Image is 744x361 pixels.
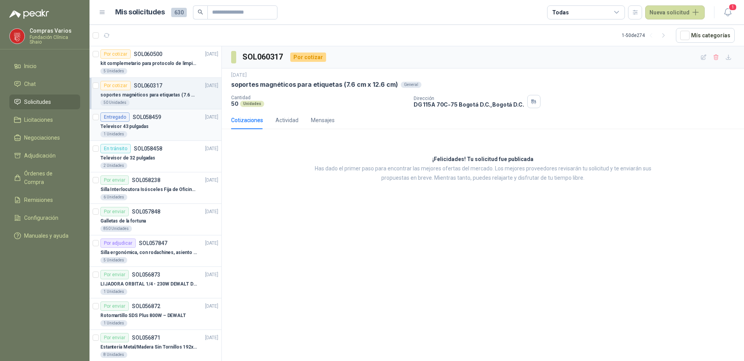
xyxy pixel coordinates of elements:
p: DG 115A 70C-75 Bogotá D.C. , Bogotá D.C. [414,101,524,108]
p: kit complemetario para protocolo de limpieza [100,60,197,67]
span: Manuales y ayuda [24,231,68,240]
h3: ¡Felicidades! Tu solicitud fue publicada [432,155,533,164]
a: Configuración [9,210,80,225]
p: [DATE] [205,334,218,342]
button: Mís categorías [676,28,735,43]
div: General [401,82,421,88]
div: 5 Unidades [100,257,127,263]
div: 50 Unidades [100,100,130,106]
p: [DATE] [205,82,218,89]
a: Por enviarSOL056872[DATE] Rotomartillo SDS Plus 800W – DEWALT1 Unidades [89,298,221,330]
a: Chat [9,77,80,91]
a: Inicio [9,59,80,74]
span: Solicitudes [24,98,51,106]
p: Cantidad [231,95,407,100]
span: Órdenes de Compra [24,169,73,186]
a: Manuales y ayuda [9,228,80,243]
p: 50 [231,100,239,107]
a: Solicitudes [9,95,80,109]
p: SOL057848 [132,209,160,214]
a: Por adjudicarSOL057847[DATE] Silla ergonómica, con rodachines, asiento ajustable en altura, espal... [89,235,221,267]
span: Inicio [24,62,37,70]
p: SOL060317 [134,83,162,88]
img: Company Logo [10,29,25,44]
p: SOL056871 [132,335,160,340]
div: Por enviar [100,301,129,311]
div: Todas [552,8,569,17]
div: 8 Unidades [100,352,127,358]
div: Por adjudicar [100,238,136,248]
div: 1 Unidades [100,320,127,326]
p: Rotomartillo SDS Plus 800W – DEWALT [100,312,186,319]
a: Por cotizarSOL060500[DATE] kit complemetario para protocolo de limpieza5 Unidades [89,46,221,78]
div: Entregado [100,112,130,122]
div: Por enviar [100,270,129,279]
div: Por cotizar [100,49,131,59]
a: Adjudicación [9,148,80,163]
div: 1 Unidades [100,289,127,295]
a: Negociaciones [9,130,80,145]
p: soportes magnéticos para etiquetas (7.6 cm x 12.6 cm) [100,91,197,99]
div: Mensajes [311,116,335,124]
p: Televisor de 32 pulgadas [100,154,155,162]
div: Por cotizar [100,81,131,90]
a: Por cotizarSOL060317[DATE] soportes magnéticos para etiquetas (7.6 cm x 12.6 cm)50 Unidades [89,78,221,109]
p: [DATE] [231,72,247,79]
span: 1 [728,4,737,11]
div: Por enviar [100,207,129,216]
span: Chat [24,80,36,88]
span: Licitaciones [24,116,53,124]
div: 850 Unidades [100,226,132,232]
p: Televisor 43 pulgadas [100,123,148,130]
span: Adjudicación [24,151,56,160]
a: En tránsitoSOL058458[DATE] Televisor de 32 pulgadas2 Unidades [89,141,221,172]
div: En tránsito [100,144,131,153]
p: SOL060500 [134,51,162,57]
div: Por enviar [100,175,129,185]
span: Negociaciones [24,133,60,142]
p: SOL058459 [133,114,161,120]
div: Por cotizar [290,53,326,62]
p: Silla Interlocutora Isósceles Fija de Oficina Tela Negra Just Home Collection [100,186,197,193]
a: Licitaciones [9,112,80,127]
p: SOL056872 [132,303,160,309]
span: 630 [171,8,187,17]
p: SOL058238 [132,177,160,183]
div: Por enviar [100,333,129,342]
p: Compras Varios [30,28,80,33]
p: [DATE] [205,208,218,216]
p: Estantería Metal/Madera Sin Tornillos 192x100x50 cm 5 Niveles Gris [100,343,197,351]
h1: Mis solicitudes [115,7,165,18]
div: Unidades [240,101,264,107]
p: [DATE] [205,145,218,152]
p: [DATE] [205,271,218,279]
span: search [198,9,203,15]
a: Por enviarSOL058238[DATE] Silla Interlocutora Isósceles Fija de Oficina Tela Negra Just Home Coll... [89,172,221,204]
span: Configuración [24,214,58,222]
div: 1 Unidades [100,131,127,137]
p: Silla ergonómica, con rodachines, asiento ajustable en altura, espaldar alto, [100,249,197,256]
p: Dirección [414,96,524,101]
div: Cotizaciones [231,116,263,124]
div: 1 - 50 de 274 [622,29,670,42]
p: [DATE] [205,303,218,310]
a: Órdenes de Compra [9,166,80,189]
p: SOL057847 [139,240,167,246]
button: 1 [721,5,735,19]
p: [DATE] [205,240,218,247]
h3: SOL060317 [242,51,284,63]
p: Galletas de la fortuna [100,217,146,225]
a: Por enviarSOL056873[DATE] LIJADORA ORBITAL 1/4 - 230W DEWALT DWE6411-B31 Unidades [89,267,221,298]
p: SOL056873 [132,272,160,277]
p: SOL058458 [134,146,162,151]
div: 6 Unidades [100,194,127,200]
div: Actividad [275,116,298,124]
p: [DATE] [205,177,218,184]
a: EntregadoSOL058459[DATE] Televisor 43 pulgadas1 Unidades [89,109,221,141]
p: LIJADORA ORBITAL 1/4 - 230W DEWALT DWE6411-B3 [100,280,197,288]
div: 2 Unidades [100,163,127,169]
span: Remisiones [24,196,53,204]
p: Has dado el primer paso para encontrar las mejores ofertas del mercado. Los mejores proveedores r... [304,164,662,183]
button: Nueva solicitud [645,5,705,19]
img: Logo peakr [9,9,49,19]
